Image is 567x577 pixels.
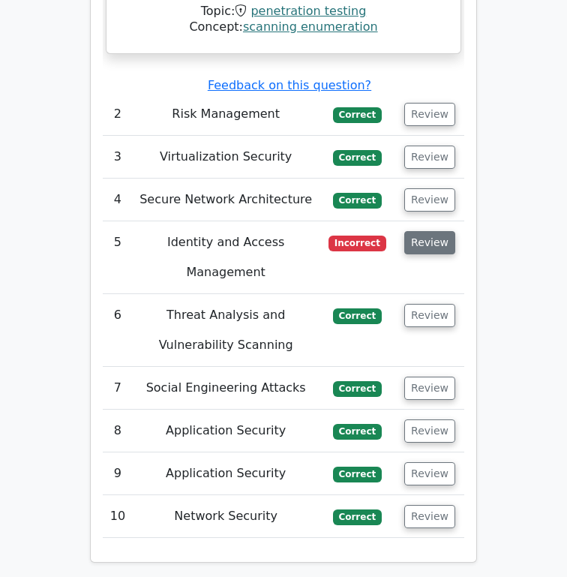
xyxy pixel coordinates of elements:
td: 3 [103,136,133,179]
td: 4 [103,179,133,221]
span: Correct [333,107,382,122]
span: Incorrect [328,236,386,251]
td: Application Security [133,410,319,452]
button: Review [404,103,455,126]
button: Review [404,462,455,485]
td: Virtualization Security [133,136,319,179]
button: Review [404,188,455,212]
td: Threat Analysis and Vulnerability Scanning [133,294,319,367]
span: Correct [333,308,382,323]
td: Application Security [133,452,319,495]
a: scanning enumeration [243,20,378,34]
td: Risk Management [133,93,319,136]
td: 7 [103,367,133,410]
td: 10 [103,495,133,538]
span: Correct [333,467,382,482]
div: Concept: [117,20,450,35]
button: Review [404,146,455,169]
td: 9 [103,452,133,495]
a: penetration testing [250,4,366,18]
button: Review [404,377,455,400]
a: Feedback on this question? [208,78,371,92]
span: Correct [333,150,382,165]
span: Correct [333,509,382,524]
div: Topic: [117,4,450,20]
span: Correct [333,424,382,439]
td: Network Security [133,495,319,538]
span: Correct [333,381,382,396]
button: Review [404,231,455,254]
button: Review [404,419,455,443]
td: Secure Network Architecture [133,179,319,221]
button: Review [404,304,455,327]
td: 2 [103,93,133,136]
td: 5 [103,221,133,294]
span: Correct [333,193,382,208]
td: Social Engineering Attacks [133,367,319,410]
td: Identity and Access Management [133,221,319,294]
td: 8 [103,410,133,452]
button: Review [404,505,455,528]
td: 6 [103,294,133,367]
